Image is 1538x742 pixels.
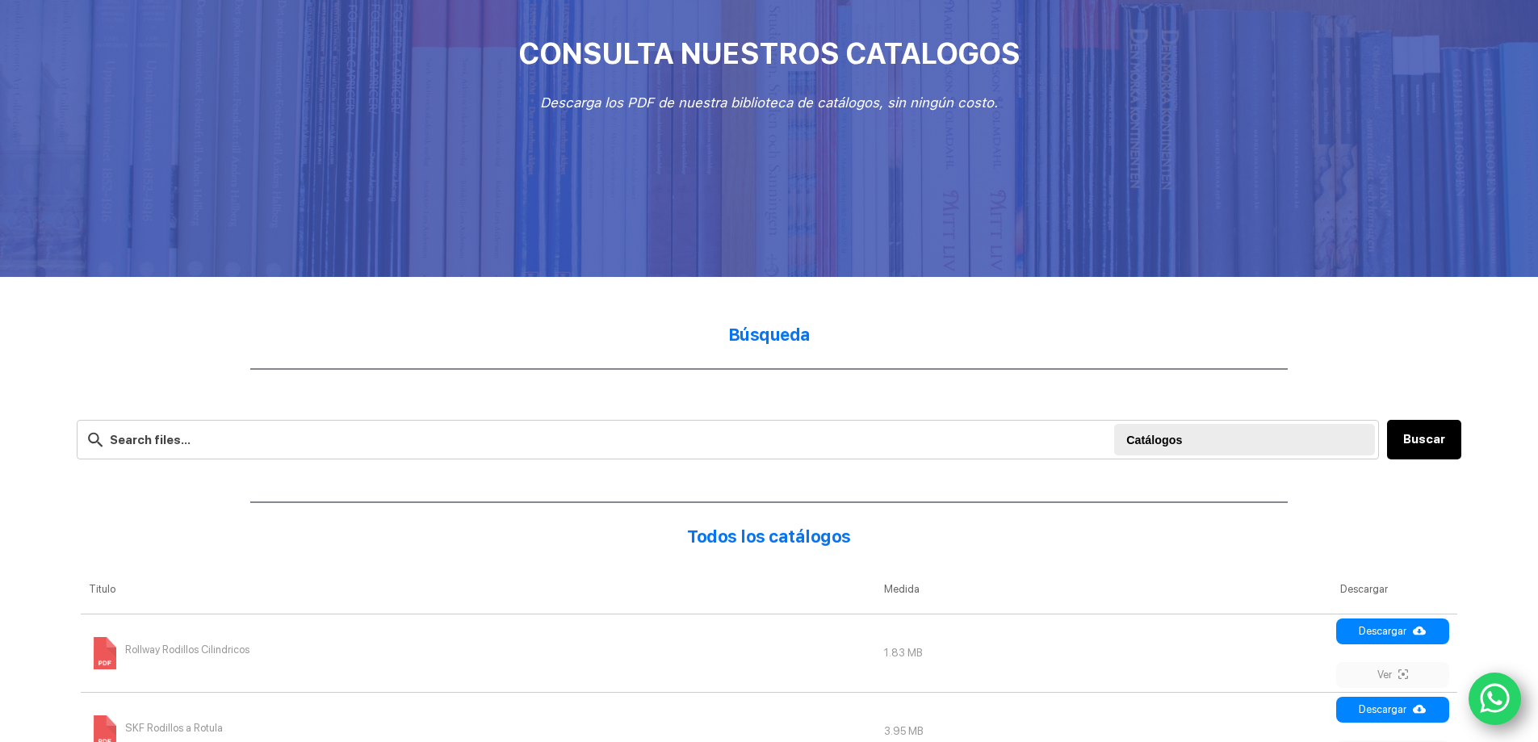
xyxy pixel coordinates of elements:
[1469,673,1522,726] a: WhatsApp
[1336,697,1449,723] a: Descargar
[1387,420,1461,459] button: Buscar
[1336,662,1449,688] a: Ver
[876,614,1332,692] td: 1.83 MB
[81,565,875,614] th: Titulo
[77,420,1379,459] input: Search files...
[728,325,811,345] strong: Búsqueda
[1332,565,1457,614] th: Descargar
[125,715,223,741] span: SKF Rodillos a Rotula
[89,724,223,736] a: SKF Rodillos a Rotula
[518,36,1020,71] span: CONSULTA NUESTROS CATALOGOS
[1336,618,1449,644] a: Descargar
[540,94,998,111] em: Descarga los PDF de nuestra biblioteca de catálogos, sin ningún costo.
[687,526,851,547] strong: Todos los catálogos
[125,637,249,663] span: Rollway Rodillos Cilindricos
[876,565,1332,614] th: Medida
[89,646,249,658] a: Rollway Rodillos Cilindricos
[86,430,106,450] img: search-24.svg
